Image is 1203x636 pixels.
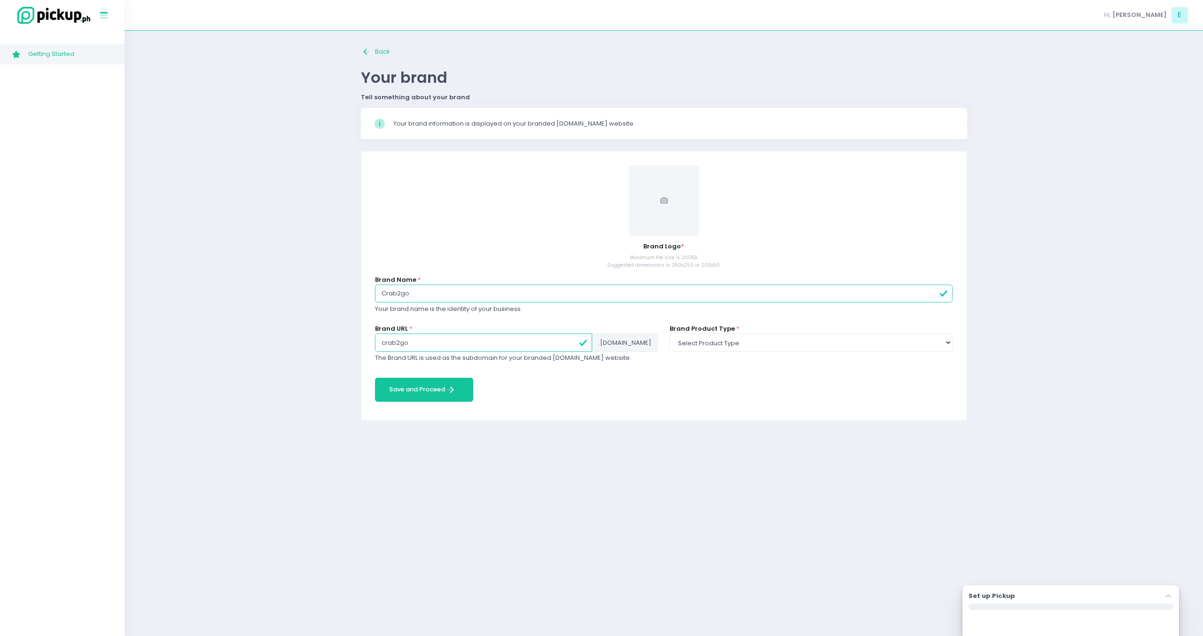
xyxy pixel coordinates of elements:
[969,591,1015,601] label: Set up Pickup
[1104,10,1111,20] span: Hi,
[592,334,658,351] span: .[DOMAIN_NAME]
[361,42,391,62] button: Back
[361,68,967,87] p: Your brand
[670,324,735,334] label: Brand Product Type
[1172,7,1188,24] span: E
[375,334,592,351] input: Brand URL
[1112,10,1167,20] span: [PERSON_NAME]
[375,353,658,363] div: The Brand URL is used as the subdomain for your branded [DOMAIN_NAME] website.
[375,324,408,334] label: Brand URL
[375,285,953,302] input: Brand Name
[375,275,416,285] label: Brand Name
[361,93,967,102] div: Tell something about your brand
[393,119,954,128] div: Your brand information is displayed on your branded [DOMAIN_NAME] website.
[28,48,113,60] span: Getting Started
[643,242,684,251] span: Brand Logo
[375,378,473,402] button: Save and Proceed
[375,254,953,269] div: Maximum file size is 200KB. Suggested dimensions is 250x250 or 200x50.
[375,304,953,314] div: Your brand name is the identity of your business.
[12,5,92,25] img: logo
